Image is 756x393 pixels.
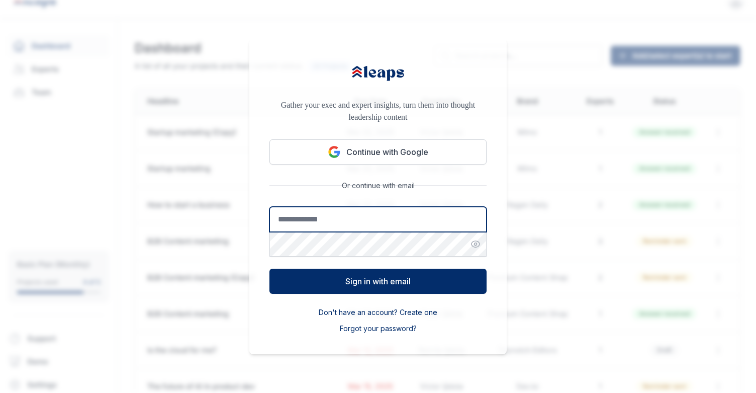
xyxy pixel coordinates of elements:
[338,181,419,191] span: Or continue with email
[350,59,406,87] img: Leaps
[319,307,437,318] button: Don't have an account? Create one
[269,139,487,165] button: Continue with Google
[269,269,487,294] button: Sign in with email
[340,324,417,334] button: Forgot your password?
[269,99,487,123] p: Gather your exec and expert insights, turn them into thought leadership content
[328,146,340,158] img: Google logo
